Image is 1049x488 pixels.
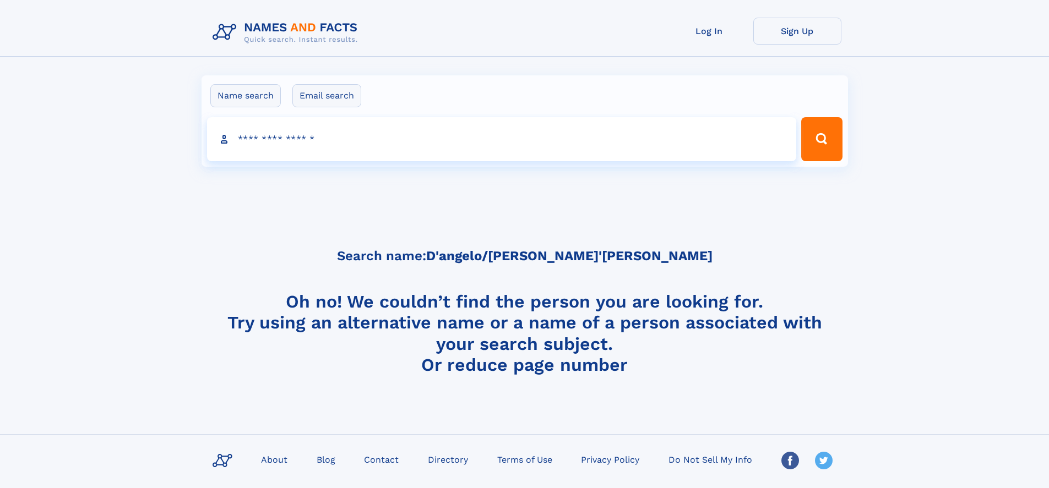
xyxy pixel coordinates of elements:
[665,18,753,45] a: Log In
[493,451,557,467] a: Terms of Use
[292,84,361,107] label: Email search
[210,84,281,107] label: Name search
[312,451,340,467] a: Blog
[423,451,472,467] a: Directory
[208,291,841,375] h4: Oh no! We couldn’t find the person you are looking for. Try using an alternative name or a name o...
[664,451,757,467] a: Do Not Sell My Info
[207,117,797,161] input: search input
[577,451,644,467] a: Privacy Policy
[801,117,842,161] button: Search Button
[753,18,841,45] a: Sign Up
[337,249,713,264] h5: Search name:
[208,18,367,47] img: Logo Names and Facts
[360,451,403,467] a: Contact
[781,452,799,469] img: Facebook
[426,248,713,264] b: D'angelo/[PERSON_NAME]'[PERSON_NAME]
[815,452,833,469] img: Twitter
[257,451,292,467] a: About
